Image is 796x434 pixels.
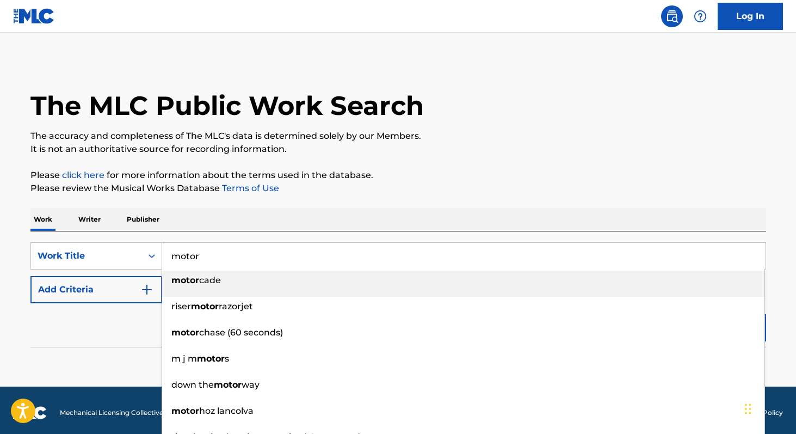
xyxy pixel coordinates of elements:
p: Work [30,208,55,231]
button: Add Criteria [30,276,162,303]
strong: motor [171,275,199,285]
p: It is not an authoritative source for recording information. [30,143,766,156]
iframe: Chat Widget [742,382,796,434]
strong: motor [171,327,199,338]
h1: The MLC Public Work Search [30,89,424,122]
img: 9d2ae6d4665cec9f34b9.svg [140,283,153,296]
strong: motor [197,353,225,364]
a: Public Search [661,5,683,27]
div: Work Title [38,249,135,262]
span: down the [171,380,214,390]
div: Widget de chat [742,382,796,434]
span: razorjet [219,301,253,311]
span: chase (60 seconds) [199,327,283,338]
span: Mechanical Licensing Collective © 2025 [60,408,186,418]
form: Search Form [30,242,766,347]
strong: motor [191,301,219,311]
span: s [225,353,229,364]
a: Terms of Use [220,183,279,193]
div: Arrastar [745,393,751,425]
strong: motor [171,406,199,416]
span: m j m [171,353,197,364]
p: Please for more information about the terms used in the database. [30,169,766,182]
a: Log In [718,3,783,30]
img: search [665,10,678,23]
p: Writer [75,208,104,231]
a: click here [62,170,104,180]
p: The accuracy and completeness of The MLC's data is determined solely by our Members. [30,130,766,143]
p: Publisher [124,208,163,231]
strong: motor [214,380,242,390]
div: Help [689,5,711,27]
span: way [242,380,260,390]
span: riser [171,301,191,311]
p: Please review the Musical Works Database [30,182,766,195]
span: cade [199,275,221,285]
img: help [694,10,707,23]
span: hoz lancolva [199,406,254,416]
img: MLC Logo [13,8,55,24]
